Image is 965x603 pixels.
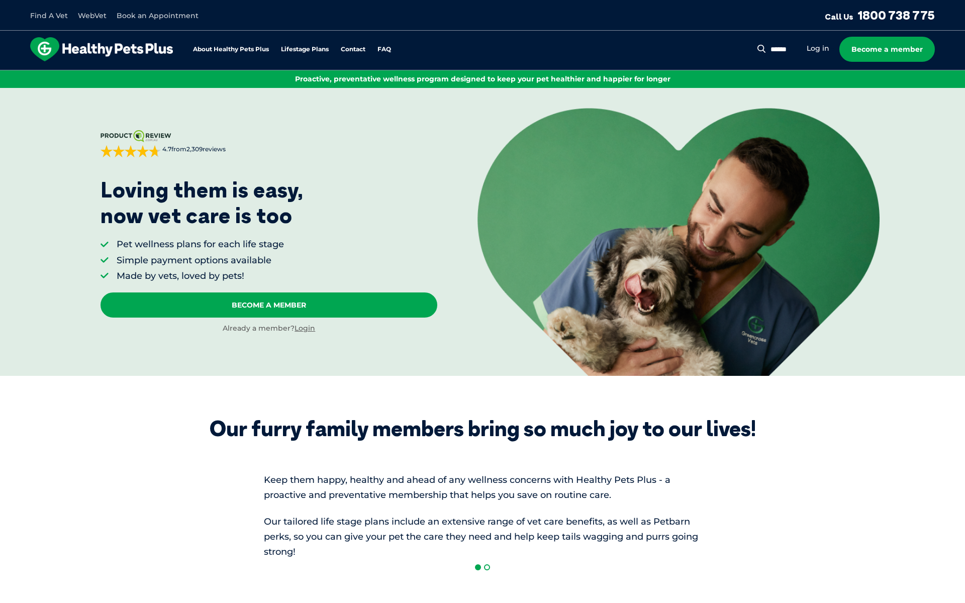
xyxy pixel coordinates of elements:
a: Login [295,324,315,333]
span: Our tailored life stage plans include an extensive range of vet care benefits, as well as Petbarn... [264,516,698,557]
a: Find A Vet [30,11,68,20]
a: 4.7from2,309reviews [101,130,437,157]
div: Our furry family members bring so much joy to our lives! [210,416,756,441]
a: Become A Member [101,292,437,318]
a: Call Us1800 738 775 [825,8,935,23]
span: 2,309 reviews [186,145,226,153]
img: hpp-logo [30,37,173,61]
a: WebVet [78,11,107,20]
img: <p>Loving them is easy, <br /> now vet care is too</p> [477,108,880,375]
a: Book an Appointment [117,11,199,20]
li: Made by vets, loved by pets! [117,270,284,282]
a: Become a member [839,37,935,62]
button: Search [755,44,768,54]
p: Loving them is easy, now vet care is too [101,177,304,228]
li: Pet wellness plans for each life stage [117,238,284,251]
div: 4.7 out of 5 stars [101,145,161,157]
a: FAQ [377,46,391,53]
span: from [161,145,226,154]
a: Contact [341,46,365,53]
span: Call Us [825,12,853,22]
a: About Healthy Pets Plus [193,46,269,53]
li: Simple payment options available [117,254,284,267]
span: Keep them happy, healthy and ahead of any wellness concerns with Healthy Pets Plus - a proactive ... [264,474,670,500]
a: Log in [807,44,829,53]
a: Lifestage Plans [281,46,329,53]
div: Already a member? [101,324,437,334]
span: Proactive, preventative wellness program designed to keep your pet healthier and happier for longer [295,74,670,83]
strong: 4.7 [162,145,171,153]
